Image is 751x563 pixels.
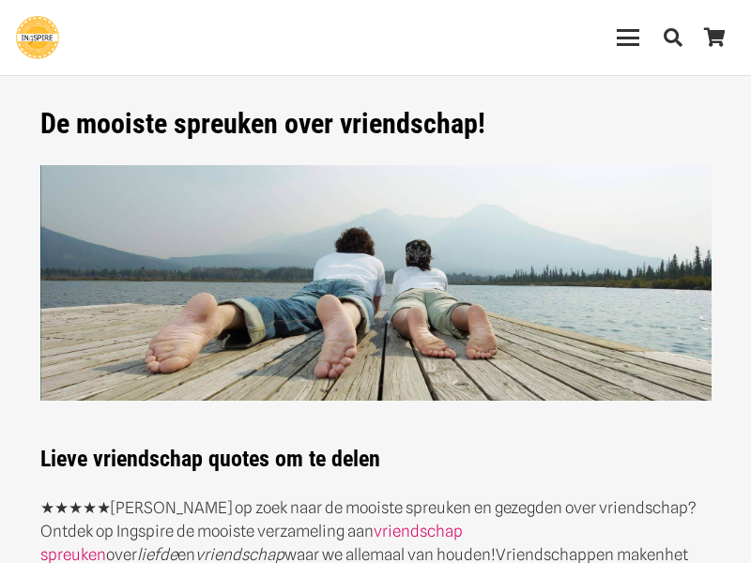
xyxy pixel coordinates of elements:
[40,107,712,141] h1: De mooiste spreuken over vriendschap!
[40,165,712,401] img: Spreuken over vriendschap voor vrienden om te delen! - kijk op ingspire.nl
[16,16,59,59] a: Ingspire - het zingevingsplatform met de mooiste spreuken en gouden inzichten over het leven
[40,498,111,517] strong: ★★★★★
[605,26,652,49] a: Menu
[40,446,380,472] strong: Lieve vriendschap quotes om te delen
[652,14,694,61] a: Zoeken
